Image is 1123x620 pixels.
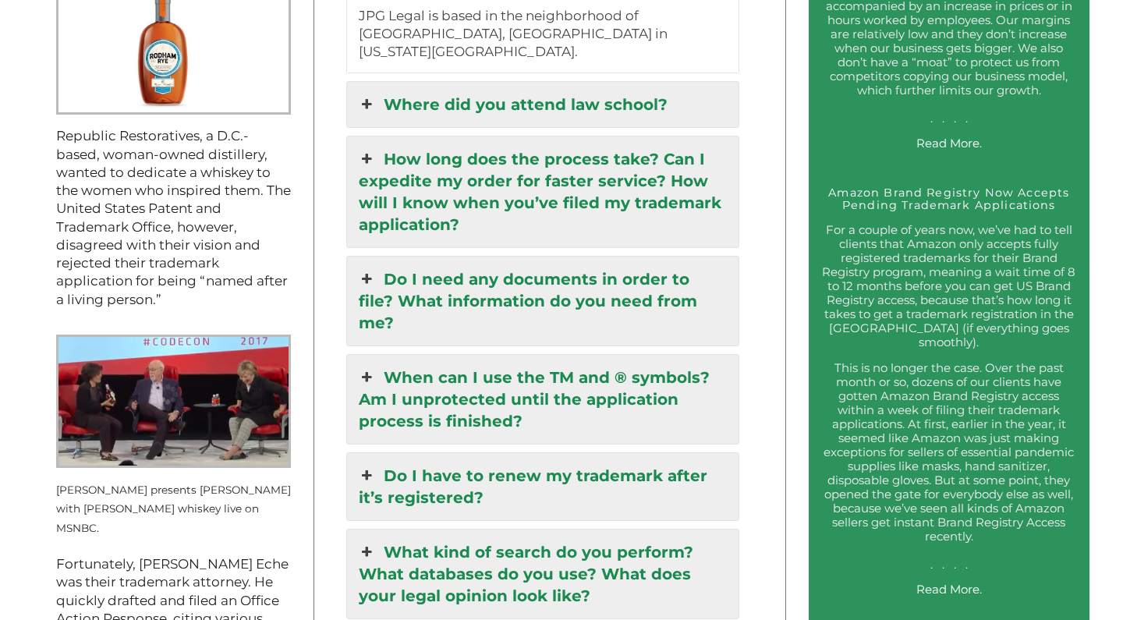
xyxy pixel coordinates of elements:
[916,136,982,151] a: Read More.
[347,82,739,127] a: Where did you attend law school?
[347,355,739,444] a: When can I use the TM and ® symbols? Am I unprotected until the application process is finished?
[347,136,739,247] a: How long does the process take? Can I expedite my order for faster service? How will I know when ...
[56,335,291,468] img: Kara Swisher presents Hillary Clinton with Rodham Rye live on MSNBC.
[56,127,291,309] p: Republic Restoratives, a D.C.-based, woman-owned distillery, wanted to dedicate a whiskey to the ...
[56,484,291,534] small: [PERSON_NAME] presents [PERSON_NAME] with [PERSON_NAME] whiskey live on MSNBC.
[347,257,739,345] a: Do I need any documents in order to file? What information do you need from me?
[820,361,1078,572] p: This is no longer the case. Over the past month or so, dozens of our clients have gotten Amazon B...
[820,223,1078,349] p: For a couple of years now, we’ve had to tell clients that Amazon only accepts fully registered tr...
[828,186,1069,212] a: Amazon Brand Registry Now Accepts Pending Trademark Applications
[916,582,982,597] a: Read More.
[347,453,739,520] a: Do I have to renew my trademark after it’s registered?
[347,530,739,618] a: What kind of search do you perform? What databases do you use? What does your legal opinion look ...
